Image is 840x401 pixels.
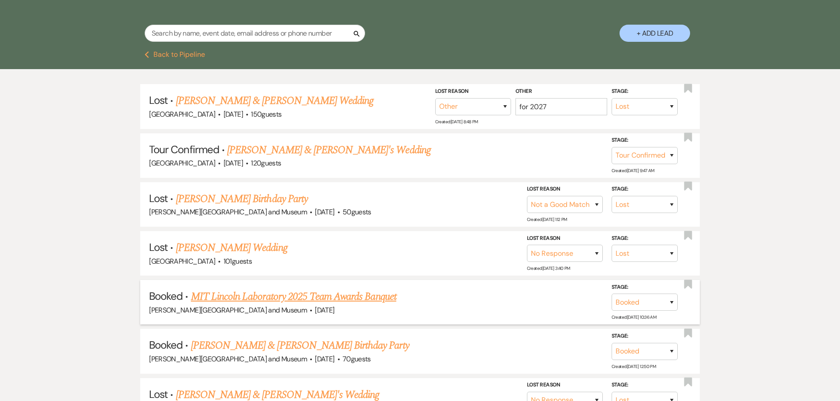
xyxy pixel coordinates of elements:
[149,143,219,156] span: Tour Confirmed
[612,380,678,390] label: Stage:
[612,364,656,369] span: Created: [DATE] 12:50 PM
[612,184,678,194] label: Stage:
[149,289,183,303] span: Booked
[527,234,603,243] label: Lost Reason
[612,168,654,173] span: Created: [DATE] 9:47 AM
[612,234,678,243] label: Stage:
[149,110,215,119] span: [GEOGRAPHIC_DATA]
[315,354,334,364] span: [DATE]
[191,289,396,305] a: MIT Lincoln Laboratory 2025 Team Awards Banquet
[149,158,215,168] span: [GEOGRAPHIC_DATA]
[149,257,215,266] span: [GEOGRAPHIC_DATA]
[224,158,243,168] span: [DATE]
[515,87,607,96] label: Other
[527,217,567,222] span: Created: [DATE] 1:12 PM
[620,25,690,42] button: + Add Lead
[176,240,287,256] a: [PERSON_NAME] Wedding
[149,240,168,254] span: Lost
[315,305,334,315] span: [DATE]
[315,207,334,217] span: [DATE]
[224,110,243,119] span: [DATE]
[343,354,371,364] span: 70 guests
[176,191,308,207] a: [PERSON_NAME] Birthday Party
[612,87,678,96] label: Stage:
[251,158,281,168] span: 120 guests
[612,136,678,145] label: Stage:
[612,331,678,341] label: Stage:
[149,354,307,364] span: [PERSON_NAME][GEOGRAPHIC_DATA] and Museum
[435,87,511,96] label: Lost Reason
[612,314,656,320] span: Created: [DATE] 10:36 AM
[612,283,678,292] label: Stage:
[145,51,205,58] button: Back to Pipeline
[435,119,478,125] span: Created: [DATE] 8:48 PM
[145,25,365,42] input: Search by name, event date, email address or phone number
[191,338,409,353] a: [PERSON_NAME] & [PERSON_NAME] Birthday Party
[343,207,371,217] span: 50 guests
[227,142,431,158] a: [PERSON_NAME] & [PERSON_NAME]'s Wedding
[149,191,168,205] span: Lost
[224,257,252,266] span: 101 guests
[527,380,603,390] label: Lost Reason
[527,184,603,194] label: Lost Reason
[527,265,570,271] span: Created: [DATE] 3:40 PM
[176,93,373,109] a: [PERSON_NAME] & [PERSON_NAME] Wedding
[149,207,307,217] span: [PERSON_NAME][GEOGRAPHIC_DATA] and Museum
[149,305,307,315] span: [PERSON_NAME][GEOGRAPHIC_DATA] and Museum
[251,110,281,119] span: 150 guests
[149,387,168,401] span: Lost
[149,338,183,352] span: Booked
[149,93,168,107] span: Lost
